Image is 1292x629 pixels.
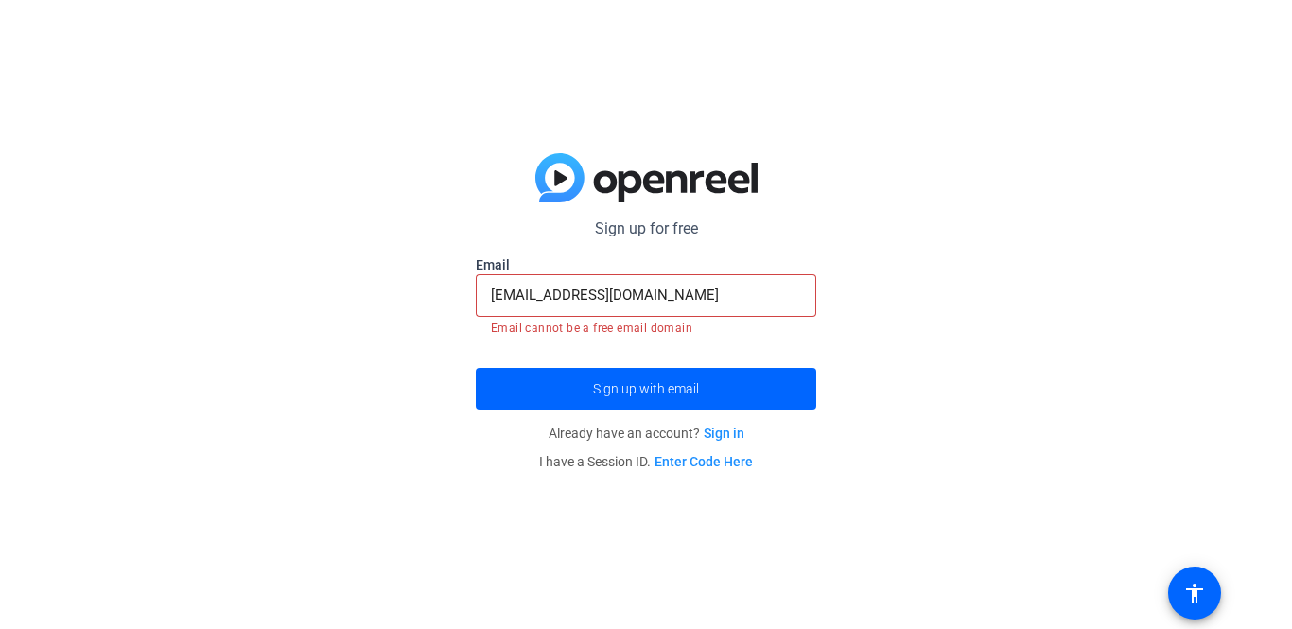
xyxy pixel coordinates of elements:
input: Enter Email Address [491,284,801,306]
a: Sign in [704,426,744,441]
mat-error: Email cannot be a free email domain [491,317,801,338]
p: Sign up for free [476,218,816,240]
button: Sign up with email [476,368,816,410]
span: I have a Session ID. [539,454,753,469]
a: Enter Code Here [655,454,753,469]
mat-icon: accessibility [1183,582,1206,604]
span: Already have an account? [549,426,744,441]
img: blue-gradient.svg [535,153,758,202]
label: Email [476,255,816,274]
